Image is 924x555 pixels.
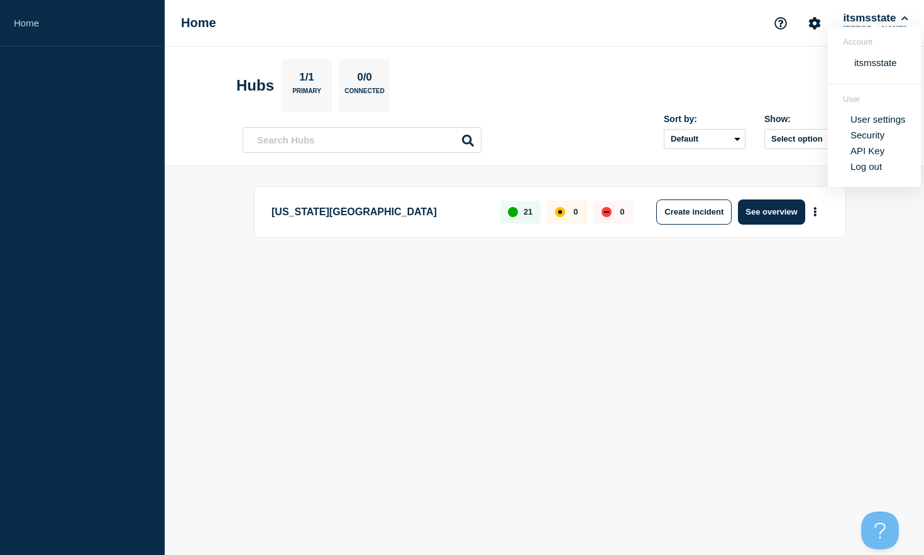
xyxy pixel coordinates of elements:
p: 1/1 [295,71,319,87]
h2: Hubs [236,77,274,94]
button: More actions [807,200,823,223]
button: itsmsstate [850,57,901,69]
p: Primary [292,87,321,101]
p: 0 [573,207,578,216]
div: affected [555,207,565,217]
a: API Key [850,145,884,156]
header: Account [843,37,906,47]
button: itsmsstate [840,12,910,25]
p: 0 [620,207,624,216]
button: Account settings [801,10,828,36]
input: Search Hubs [243,127,481,153]
p: [US_STATE][GEOGRAPHIC_DATA] [272,199,486,225]
select: Sort by [664,129,745,149]
a: Security [850,130,884,140]
p: [PERSON_NAME] [840,25,910,33]
p: 0/0 [353,71,377,87]
p: Connected [344,87,384,101]
div: Sort by: [664,114,745,124]
button: Create incident [656,199,732,225]
iframe: Help Scout Beacon - Open [861,512,899,549]
p: 21 [524,207,532,216]
a: User settings [850,114,906,125]
button: Support [767,10,794,36]
button: Select option [764,129,846,149]
div: down [602,207,612,217]
button: Log out [850,161,882,172]
h1: Home [181,16,216,30]
div: up [508,207,518,217]
button: See overview [738,199,805,225]
header: User [843,94,906,104]
div: Show: [764,114,846,124]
